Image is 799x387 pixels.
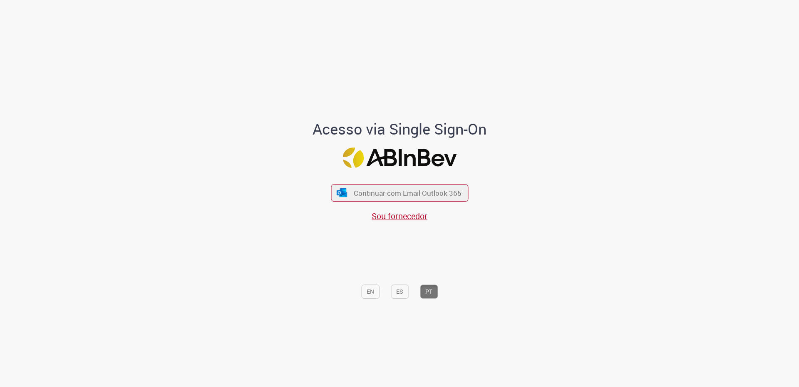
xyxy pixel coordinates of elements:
img: Logo ABInBev [342,147,457,168]
h1: Acesso via Single Sign-On [284,121,515,137]
img: ícone Azure/Microsoft 360 [336,188,348,197]
button: EN [361,285,380,299]
button: PT [420,285,438,299]
button: ícone Azure/Microsoft 360 Continuar com Email Outlook 365 [331,185,468,202]
button: ES [391,285,409,299]
a: Sou fornecedor [372,210,427,222]
span: Continuar com Email Outlook 365 [354,188,462,198]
